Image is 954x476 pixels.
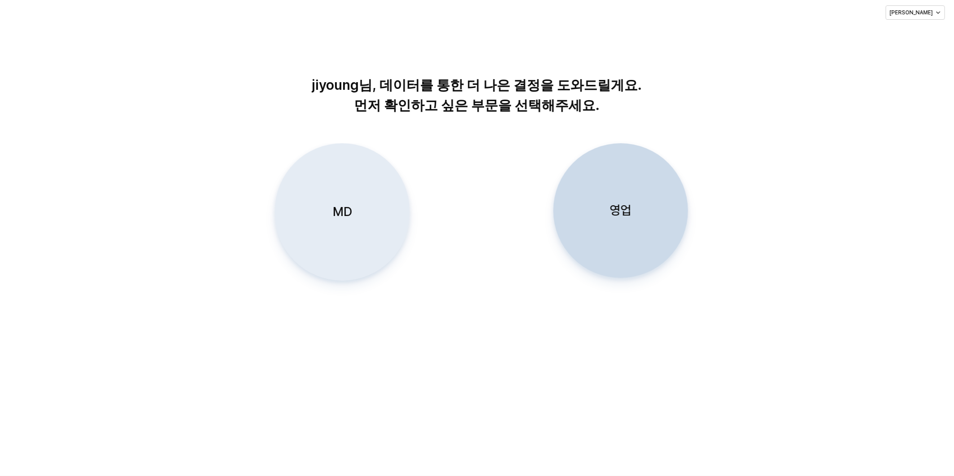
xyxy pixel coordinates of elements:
[332,203,352,220] p: MD
[553,143,688,278] button: 영업
[886,5,945,20] button: [PERSON_NAME]
[610,202,632,219] p: 영업
[890,9,933,16] p: [PERSON_NAME]
[275,143,410,281] button: MD
[247,75,706,115] p: jiyoung님, 데이터를 통한 더 나은 결정을 도와드릴게요. 먼저 확인하고 싶은 부문을 선택해주세요.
